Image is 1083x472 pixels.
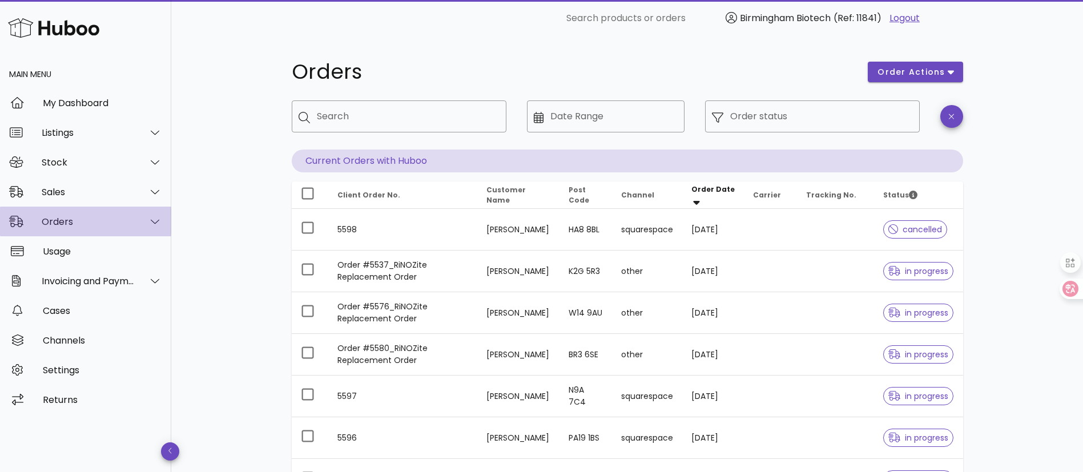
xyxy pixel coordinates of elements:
th: Customer Name [477,181,559,209]
div: Usage [43,246,162,257]
th: Client Order No. [328,181,478,209]
th: Post Code [559,181,611,209]
td: squarespace [612,209,682,251]
td: [DATE] [682,292,744,334]
td: [PERSON_NAME] [477,417,559,459]
td: 5598 [328,209,478,251]
th: Carrier [744,181,797,209]
td: 5596 [328,417,478,459]
span: Channel [621,190,654,200]
td: HA8 8BL [559,209,611,251]
a: Logout [889,11,920,25]
div: Returns [43,394,162,405]
div: Settings [43,365,162,376]
span: Post Code [569,185,589,205]
div: Sales [42,187,135,197]
div: Invoicing and Payments [42,276,135,287]
div: Cases [43,305,162,316]
span: (Ref: 11841) [834,11,881,25]
h1: Orders [292,62,855,82]
span: in progress [888,309,949,317]
span: in progress [888,392,949,400]
td: other [612,334,682,376]
span: in progress [888,350,949,358]
td: [DATE] [682,376,744,417]
div: Orders [42,216,135,227]
button: order actions [868,62,963,82]
span: in progress [888,434,949,442]
span: Customer Name [486,185,526,205]
td: [DATE] [682,417,744,459]
div: Listings [42,127,135,138]
span: Order Date [691,184,735,194]
td: squarespace [612,376,682,417]
td: [DATE] [682,251,744,292]
span: Status [883,190,917,200]
div: Stock [42,157,135,168]
span: cancelled [888,225,943,233]
td: K2G 5R3 [559,251,611,292]
span: Tracking No. [806,190,856,200]
span: in progress [888,267,949,275]
td: [PERSON_NAME] [477,334,559,376]
td: other [612,251,682,292]
td: other [612,292,682,334]
span: Birmingham Biotech [740,11,831,25]
span: Carrier [753,190,781,200]
td: W14 9AU [559,292,611,334]
th: Status [874,181,963,209]
td: PA19 1BS [559,417,611,459]
span: Client Order No. [337,190,400,200]
td: BR3 6SE [559,334,611,376]
td: [DATE] [682,334,744,376]
td: [PERSON_NAME] [477,209,559,251]
td: 5597 [328,376,478,417]
img: Huboo Logo [8,15,99,40]
td: [PERSON_NAME] [477,376,559,417]
p: Current Orders with Huboo [292,150,963,172]
th: Tracking No. [797,181,874,209]
th: Channel [612,181,682,209]
th: Order Date: Sorted descending. Activate to remove sorting. [682,181,744,209]
td: [DATE] [682,209,744,251]
td: squarespace [612,417,682,459]
td: [PERSON_NAME] [477,251,559,292]
td: Order #5576_RiNOZite Replacement Order [328,292,478,334]
div: Channels [43,335,162,346]
td: [PERSON_NAME] [477,292,559,334]
td: Order #5580_RiNOZite Replacement Order [328,334,478,376]
span: order actions [877,66,945,78]
div: My Dashboard [43,98,162,108]
td: Order #5537_RiNOZite Replacement Order [328,251,478,292]
td: N9A 7C4 [559,376,611,417]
